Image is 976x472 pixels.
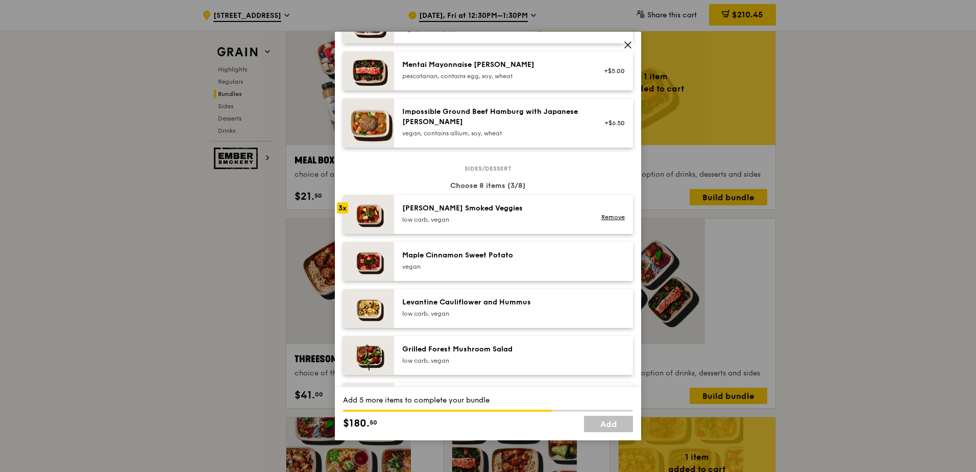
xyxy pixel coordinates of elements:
[343,289,394,328] img: daily_normal_Levantine_Cauliflower_and_Hummus__Horizontal_.jpg
[598,67,625,75] div: +$5.00
[402,297,585,308] div: Levantine Cauliflower and Hummus
[402,357,585,365] div: low carb, vegan
[343,395,633,406] div: Add 5 more items to complete your bundle
[402,250,585,261] div: Maple Cinnamon Sweet Potato
[402,310,585,318] div: low carb, vegan
[343,242,394,281] img: daily_normal_Maple_Cinnamon_Sweet_Potato__Horizontal_.jpg
[343,99,394,148] img: daily_normal_HORZ-Impossible-Hamburg-With-Japanese-Curry.jpg
[402,129,585,137] div: vegan, contains allium, soy, wheat
[598,119,625,127] div: +$6.50
[343,383,394,422] img: daily_normal_Piri-Piri-Chicken-Bites-HORZ.jpg
[402,216,585,224] div: low carb, vegan
[343,195,394,234] img: daily_normal_Thyme-Rosemary-Zucchini-HORZ.jpg
[402,60,585,70] div: Mentai Mayonnaise [PERSON_NAME]
[402,72,585,80] div: pescatarian, contains egg, soy, wheat
[370,418,377,427] span: 50
[343,336,394,375] img: daily_normal_Grilled-Forest-Mushroom-Salad-HORZ.jpg
[460,164,516,173] span: Sides/dessert
[337,202,348,214] div: 3x
[402,263,585,271] div: vegan
[343,416,370,431] span: $180.
[343,181,633,191] div: Choose 8 items (3/8)
[584,416,633,432] a: Add
[402,344,585,355] div: Grilled Forest Mushroom Salad
[343,52,394,90] img: daily_normal_Mentai-Mayonnaise-Aburi-Salmon-HORZ.jpg
[402,107,585,127] div: Impossible Ground Beef Hamburg with Japanese [PERSON_NAME]
[402,203,585,214] div: [PERSON_NAME] Smoked Veggies
[601,214,625,221] a: Remove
